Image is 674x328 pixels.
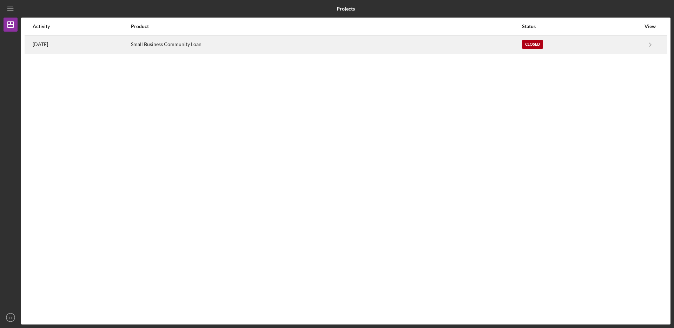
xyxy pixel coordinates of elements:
button: TT [4,310,18,324]
div: Closed [522,40,543,49]
div: View [641,24,659,29]
div: Small Business Community Loan [131,36,521,53]
div: Activity [33,24,130,29]
div: Status [522,24,641,29]
div: Product [131,24,521,29]
text: TT [8,316,13,320]
b: Projects [337,6,355,12]
time: 2025-08-20 22:49 [33,41,48,47]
